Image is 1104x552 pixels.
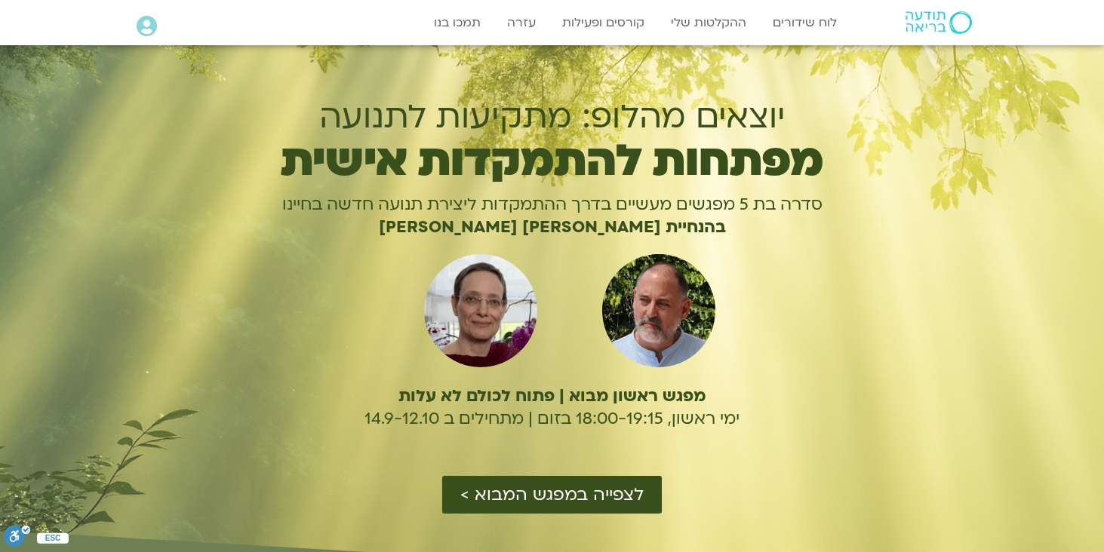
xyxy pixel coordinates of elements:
[460,485,644,504] span: לצפייה במפגש המבוא >
[663,8,754,37] a: ההקלטות שלי
[765,8,844,37] a: לוח שידורים
[226,144,879,179] h1: מפתחות להתמקדות אישית
[226,193,879,216] p: סדרה בת 5 מפגשים מעשיים בדרך ההתמקדות ליצירת תנועה חדשה בחיינו
[906,11,972,34] img: תודעה בריאה
[555,8,652,37] a: קורסים ופעילות
[379,216,726,238] b: בהנחיית [PERSON_NAME] [PERSON_NAME]
[442,476,662,514] a: לצפייה במפגש המבוא >
[364,407,740,430] span: ימי ראשון, 18:00-19:15 בזום | מתחילים ב 14.9-12.10
[226,98,879,136] h1: יוצאים מהלופ: מתקיעות לתנועה
[426,8,488,37] a: תמכו בנו
[398,385,706,407] b: מפגש ראשון מבוא | פתוח לכולם לא עלות
[500,8,543,37] a: עזרה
